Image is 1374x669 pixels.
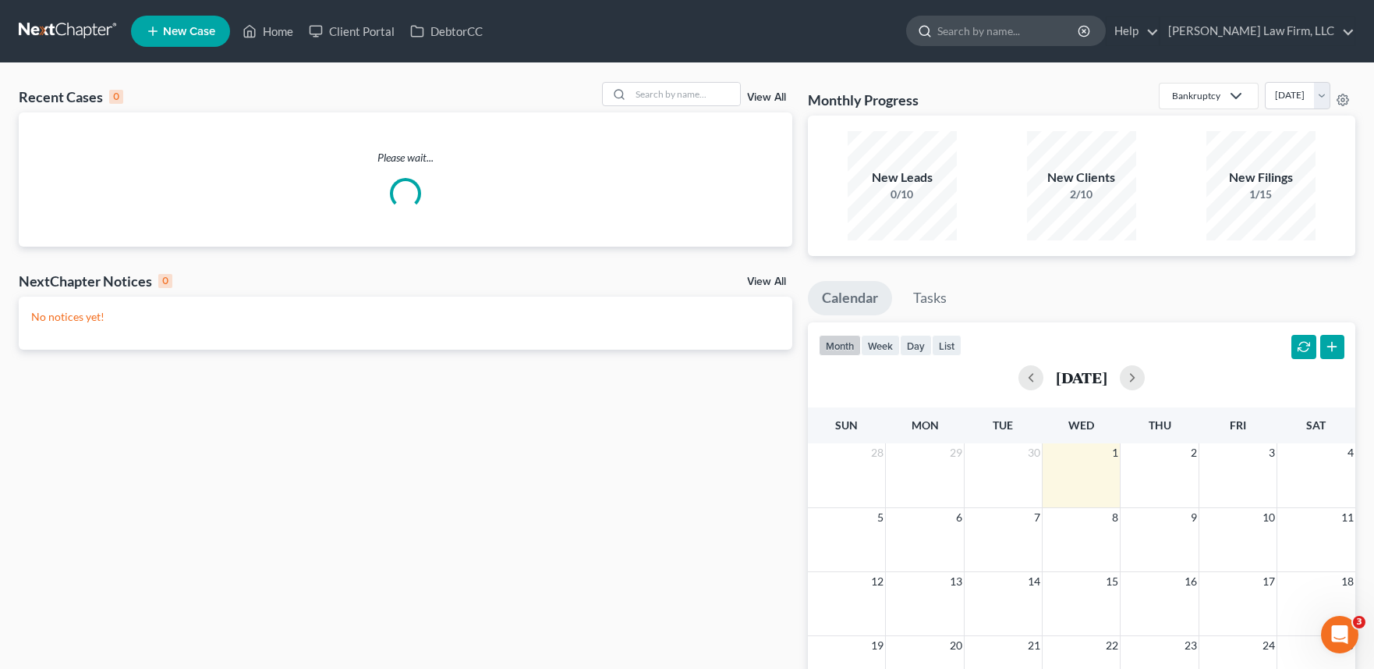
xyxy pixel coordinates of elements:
span: 21 [1026,636,1042,655]
div: Recent Cases [19,87,123,106]
span: Tue [993,418,1013,432]
span: 19 [869,636,885,655]
span: Wed [1068,418,1094,432]
span: 4 [1346,443,1355,462]
span: 18 [1340,572,1355,591]
span: Sun [835,418,858,432]
span: 12 [869,572,885,591]
div: New Clients [1027,169,1136,187]
a: Help [1107,17,1159,45]
span: 14 [1026,572,1042,591]
span: New Case [163,26,215,37]
span: 8 [1110,508,1120,527]
span: 11 [1340,508,1355,527]
span: 9 [1189,508,1199,527]
h2: [DATE] [1056,369,1107,386]
a: DebtorCC [402,17,490,45]
a: View All [747,92,786,103]
span: 1 [1110,443,1120,462]
a: View All [747,276,786,287]
a: [PERSON_NAME] Law Firm, LLC [1160,17,1355,45]
input: Search by name... [631,83,740,105]
span: 24 [1261,636,1277,655]
a: Tasks [899,281,961,315]
a: Client Portal [301,17,402,45]
div: 0 [109,90,123,104]
input: Search by name... [937,16,1080,45]
span: 13 [948,572,964,591]
div: NextChapter Notices [19,272,172,290]
p: No notices yet! [31,309,780,325]
p: Please wait... [19,150,792,165]
button: day [900,335,932,356]
div: New Filings [1206,169,1316,187]
button: list [932,335,961,356]
iframe: Intercom live chat [1321,616,1358,653]
span: 10 [1261,508,1277,527]
span: Thu [1149,418,1171,432]
span: 2 [1189,443,1199,462]
div: 2/10 [1027,187,1136,202]
div: 0/10 [848,187,957,202]
button: month [819,335,861,356]
a: Calendar [808,281,892,315]
span: 20 [948,636,964,655]
span: 3 [1353,616,1365,628]
span: 23 [1183,636,1199,655]
span: Mon [912,418,939,432]
span: 7 [1032,508,1042,527]
span: 6 [954,508,964,527]
span: Sat [1306,418,1326,432]
span: 15 [1104,572,1120,591]
span: 22 [1104,636,1120,655]
h3: Monthly Progress [808,91,919,109]
div: 1/15 [1206,187,1316,202]
span: 30 [1026,443,1042,462]
div: Bankruptcy [1172,89,1220,102]
a: Home [235,17,301,45]
span: 5 [876,508,885,527]
span: Fri [1230,418,1246,432]
span: 16 [1183,572,1199,591]
button: week [861,335,900,356]
div: 0 [158,274,172,288]
span: 3 [1267,443,1277,462]
div: New Leads [848,169,957,187]
span: 17 [1261,572,1277,591]
span: 29 [948,443,964,462]
span: 28 [869,443,885,462]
